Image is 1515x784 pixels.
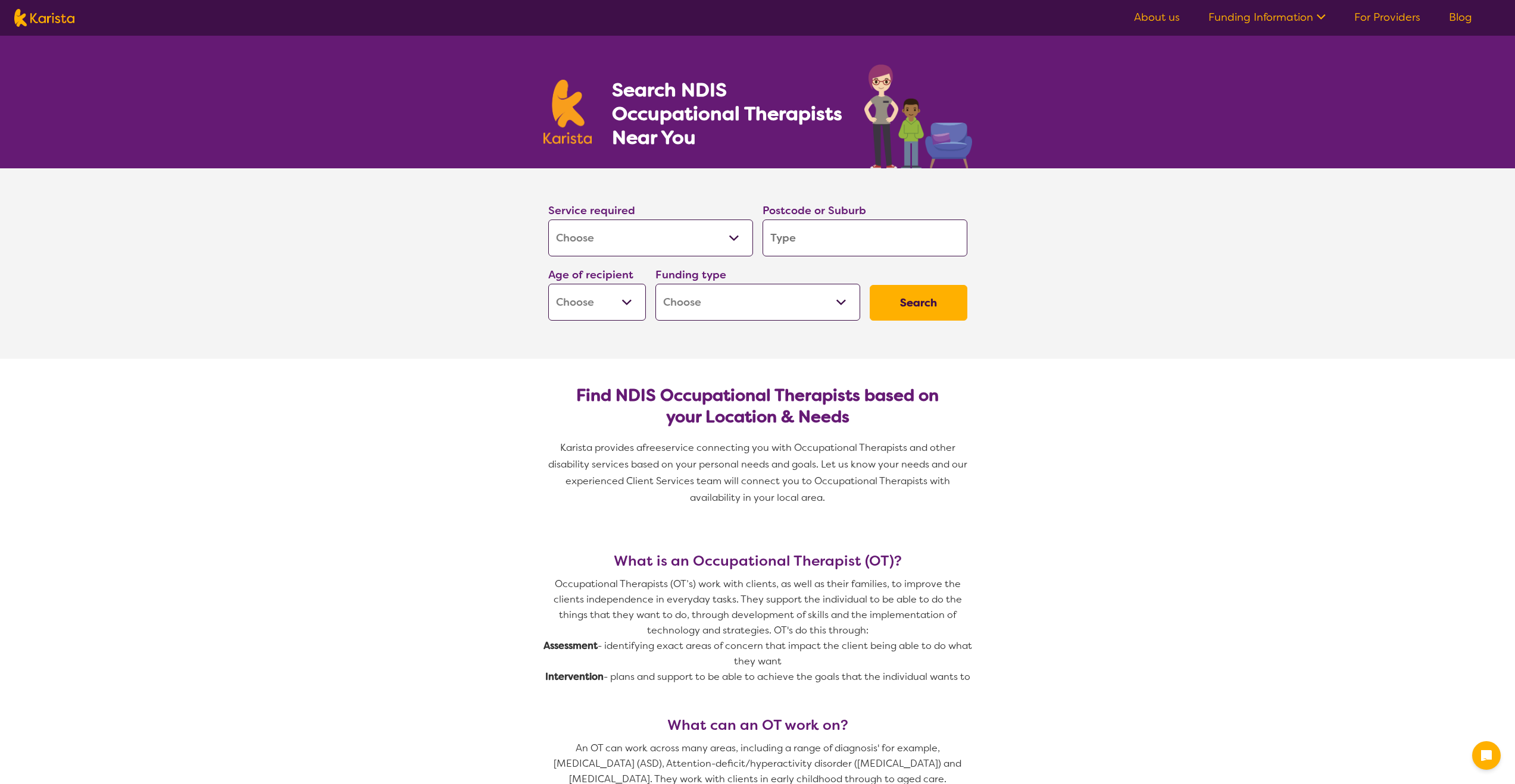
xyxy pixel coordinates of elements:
[543,553,972,569] h3: What is an Occupational Therapist (OT)?
[543,638,972,669] p: - identifying exact areas of concern that impact the client being able to do what they want
[1449,10,1472,24] a: Blog
[548,441,970,504] span: service connecting you with Occupational Therapists and other disability services based on your p...
[870,285,967,321] button: Search
[642,441,661,454] span: free
[543,576,972,638] p: Occupational Therapists (OT’s) work with clients, as well as their families, to improve the clien...
[543,80,592,144] img: Karista logo
[612,78,844,149] h1: Search NDIS Occupational Therapists Near You
[548,203,635,218] label: Service required
[543,717,972,733] h3: What can an OT work on?
[560,441,642,454] span: Karista provides a
[1208,10,1326,24] a: Funding Information
[1134,10,1180,24] a: About us
[763,219,967,256] input: Type
[14,9,74,27] img: Karista logo
[864,64,972,168] img: occupational-therapy
[545,670,604,683] strong: Intervention
[548,268,633,282] label: Age of recipient
[655,268,726,282] label: Funding type
[763,203,866,218] label: Postcode or Suburb
[1354,10,1420,24] a: For Providers
[558,385,958,428] h2: Find NDIS Occupational Therapists based on your Location & Needs
[543,639,598,652] strong: Assessment
[543,669,972,685] p: - plans and support to be able to achieve the goals that the individual wants to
